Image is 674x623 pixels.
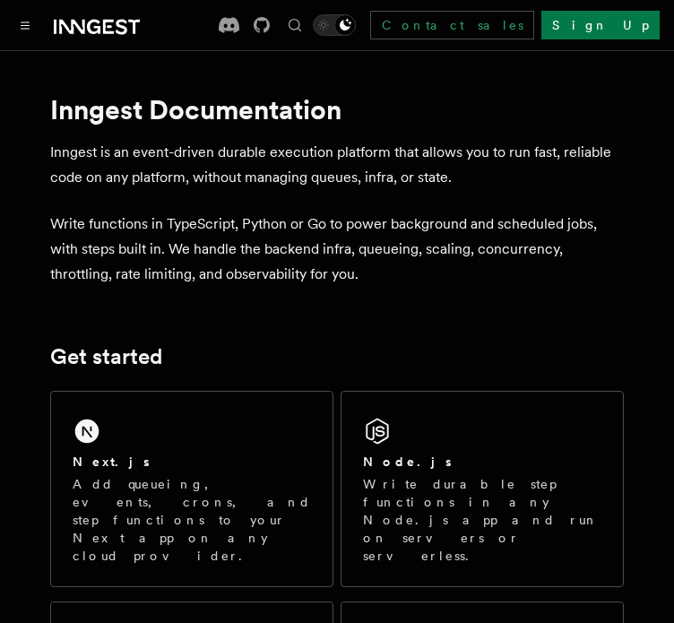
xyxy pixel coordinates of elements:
[73,475,311,565] p: Add queueing, events, crons, and step functions to your Next app on any cloud provider.
[541,11,660,39] a: Sign Up
[341,391,624,587] a: Node.jsWrite durable step functions in any Node.js app and run on servers or serverless.
[50,140,624,190] p: Inngest is an event-driven durable execution platform that allows you to run fast, reliable code ...
[50,212,624,287] p: Write functions in TypeScript, Python or Go to power background and scheduled jobs, with steps bu...
[370,11,534,39] a: Contact sales
[50,391,333,587] a: Next.jsAdd queueing, events, crons, and step functions to your Next app on any cloud provider.
[363,453,452,471] h2: Node.js
[313,14,356,36] button: Toggle dark mode
[14,14,36,36] button: Toggle navigation
[73,453,150,471] h2: Next.js
[50,344,162,369] a: Get started
[363,475,601,565] p: Write durable step functions in any Node.js app and run on servers or serverless.
[50,93,624,125] h1: Inngest Documentation
[284,14,306,36] button: Find something...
